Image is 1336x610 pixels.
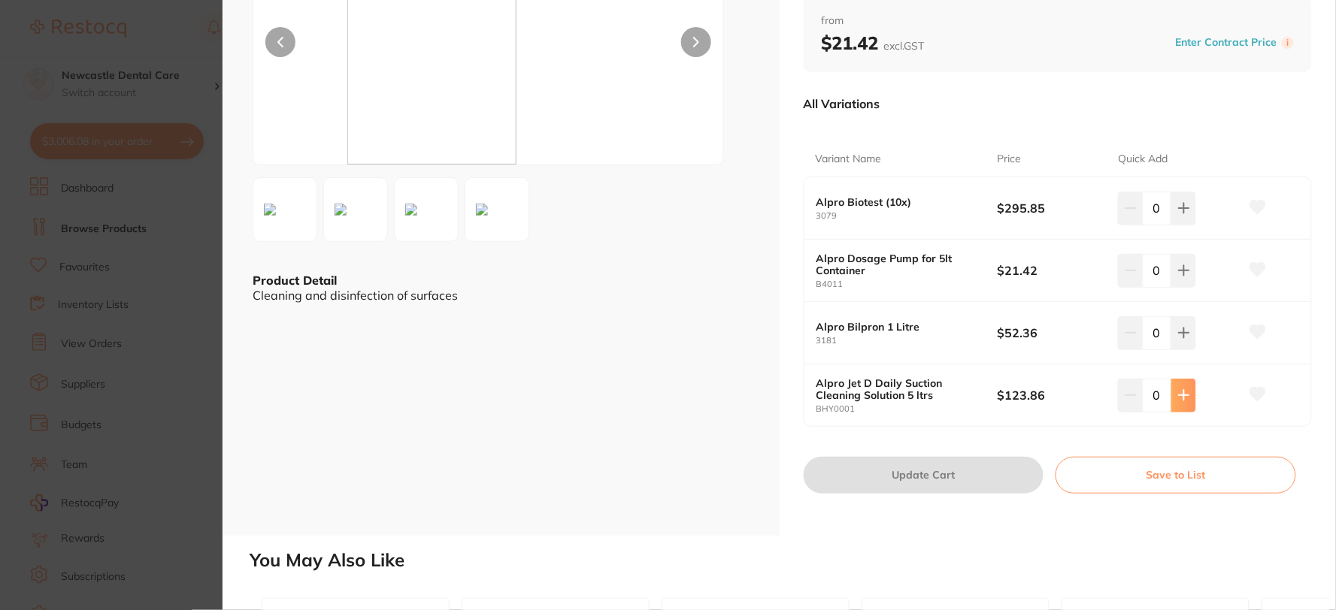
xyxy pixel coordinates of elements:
[816,377,980,401] b: Alpro Jet D Daily Suction Cleaning Solution 5 ltrs
[1118,152,1168,167] p: Quick Add
[816,279,998,289] small: B4011
[816,321,980,333] b: Alpro Bilpron 1 Litre
[329,198,353,222] img: cm8tMzA3OS5wbmc
[804,96,880,111] p: All Variations
[822,14,1295,29] span: from
[997,387,1106,403] b: $123.86
[1056,457,1296,493] button: Save to List
[884,39,925,53] span: excl. GST
[250,550,1330,571] h2: You May Also Like
[816,152,882,167] p: Variant Name
[1282,37,1294,49] label: i
[822,32,925,54] b: $21.42
[258,198,282,222] img: bmc
[470,198,494,222] img: cm8tQjQwMTEucG5n
[816,211,998,221] small: 3079
[997,152,1021,167] p: Price
[399,198,423,222] img: cm8tMzE4MS5wbmc
[1171,35,1282,50] button: Enter Contract Price
[253,273,337,288] b: Product Detail
[816,336,998,346] small: 3181
[253,288,750,302] div: Cleaning and disinfection of surfaces
[997,262,1106,279] b: $21.42
[816,404,998,414] small: BHY0001
[816,252,980,276] b: Alpro Dosage Pump for 5lt Container
[804,457,1044,493] button: Update Cart
[997,200,1106,216] b: $295.85
[997,325,1106,341] b: $52.36
[816,196,980,208] b: Alpro Biotest (10x)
